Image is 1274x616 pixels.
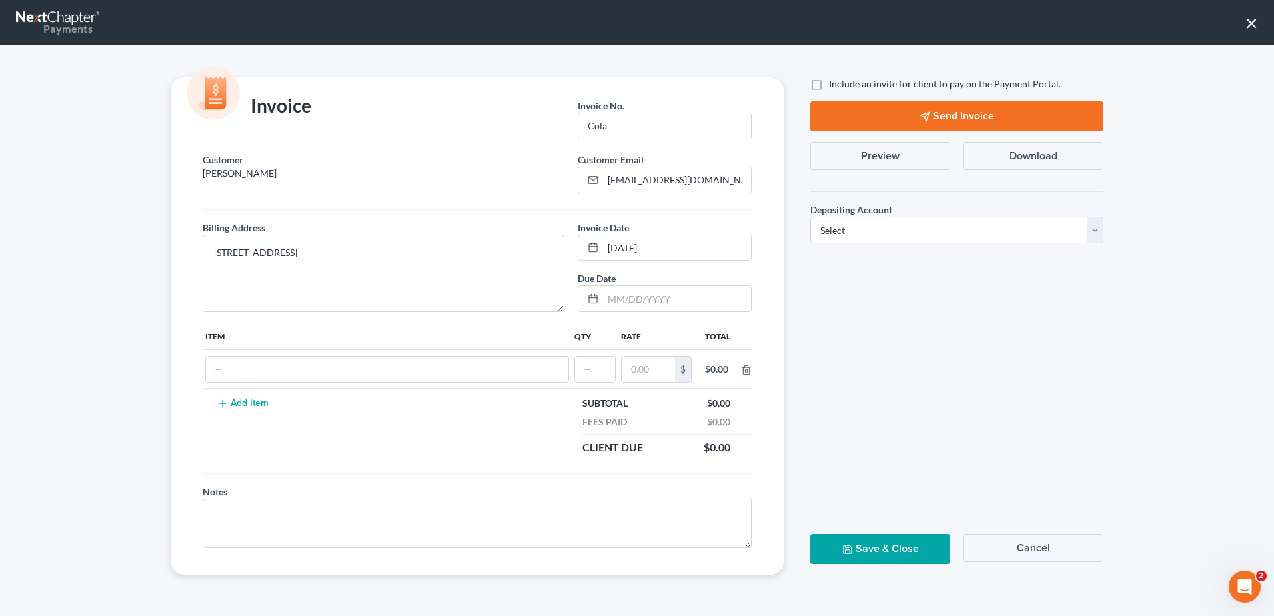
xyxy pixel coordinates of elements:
[196,93,318,120] div: Invoice
[578,222,629,233] span: Invoice Date
[578,113,751,139] input: --
[700,415,737,429] div: $0.00
[829,78,1061,89] span: Include an invite for client to pay on the Payment Portal.
[578,271,616,285] label: Due Date
[694,323,741,349] th: Total
[187,67,240,120] img: icon-money-cc55cd5b71ee43c44ef0efbab91310903cbf28f8221dba23c0d5ca797e203e98.svg
[810,534,950,564] button: Save & Close
[572,323,618,349] th: Qty
[578,100,624,111] span: Invoice No.
[697,440,737,455] div: $0.00
[810,204,892,215] span: Depositing Account
[203,153,243,167] label: Customer
[603,167,751,193] input: Enter email...
[1256,571,1267,581] span: 2
[16,7,101,39] a: Payments
[618,323,694,349] th: Rate
[705,363,730,376] div: $0.00
[700,397,737,410] div: $0.00
[576,415,634,429] div: Fees Paid
[576,440,650,455] div: Client Due
[576,397,634,410] div: Subtotal
[963,534,1103,562] button: Cancel
[16,21,93,36] div: Payments
[578,154,644,165] span: Customer Email
[622,357,675,382] input: 0.00
[1245,12,1258,33] button: ×
[213,398,272,409] button: Add Item
[963,142,1103,170] button: Download
[203,222,265,233] span: Billing Address
[203,485,227,499] label: Notes
[603,235,751,261] input: MM/DD/YYYY
[203,323,572,349] th: Item
[810,101,1103,131] button: Send Invoice
[206,357,568,382] input: --
[575,357,615,382] input: --
[675,357,691,382] div: $
[810,142,950,170] button: Preview
[1229,571,1261,603] iframe: Intercom live chat
[603,286,751,311] input: MM/DD/YYYY
[203,167,564,180] p: [PERSON_NAME]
